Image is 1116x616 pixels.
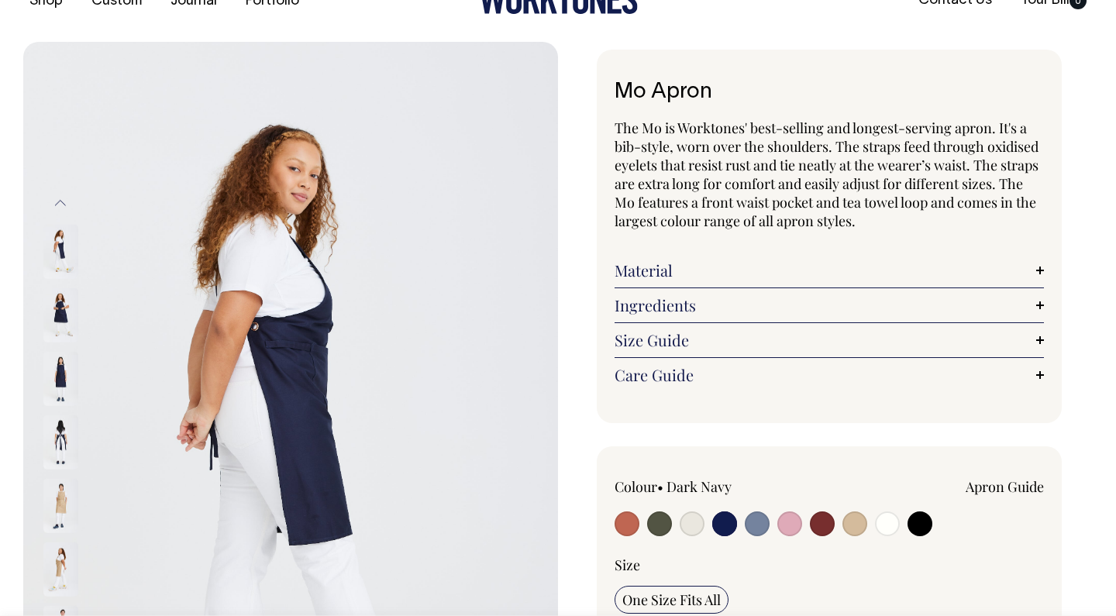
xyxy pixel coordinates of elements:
h1: Mo Apron [615,81,1044,105]
button: Previous [49,185,72,220]
div: Size [615,556,1044,574]
img: dark-navy [43,415,78,470]
a: Ingredients [615,296,1044,315]
a: Apron Guide [966,477,1044,496]
div: Colour [615,477,787,496]
img: dark-navy [43,225,78,279]
span: • [657,477,663,496]
img: khaki [43,542,78,597]
img: dark-navy [43,352,78,406]
a: Care Guide [615,366,1044,384]
a: Material [615,261,1044,280]
img: dark-navy [43,288,78,342]
img: khaki [43,479,78,533]
input: One Size Fits All [615,586,728,614]
label: Dark Navy [666,477,732,496]
span: The Mo is Worktones' best-selling and longest-serving apron. It's a bib-style, worn over the shou... [615,119,1038,230]
span: One Size Fits All [622,590,721,609]
a: Size Guide [615,331,1044,349]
